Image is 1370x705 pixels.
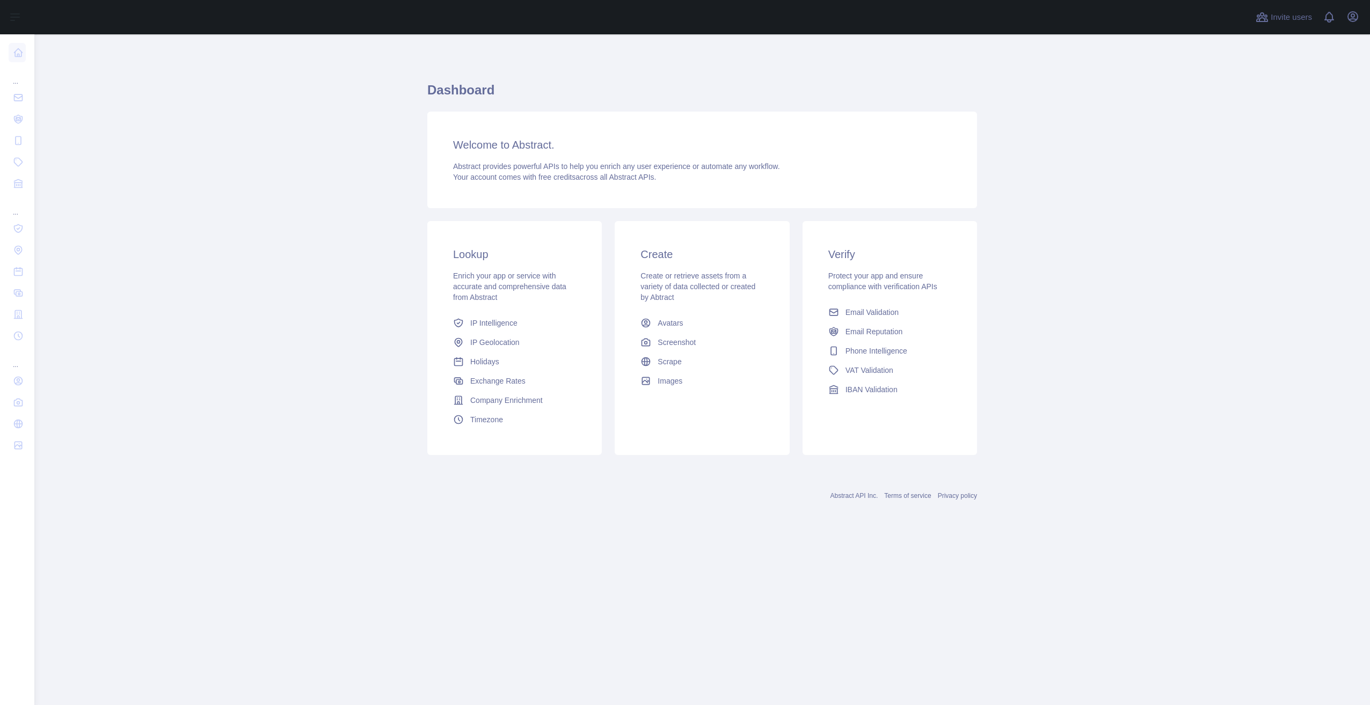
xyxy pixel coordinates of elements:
[640,247,763,262] h3: Create
[828,247,951,262] h3: Verify
[636,333,768,352] a: Screenshot
[9,348,26,369] div: ...
[9,64,26,86] div: ...
[453,162,780,171] span: Abstract provides powerful APIs to help you enrich any user experience or automate any workflow.
[449,313,580,333] a: IP Intelligence
[658,318,683,328] span: Avatars
[449,352,580,371] a: Holidays
[824,341,956,361] a: Phone Intelligence
[640,271,755,302] span: Create or retrieve assets from a variety of data collected or created by Abtract
[938,492,977,500] a: Privacy policy
[470,356,499,367] span: Holidays
[884,492,931,500] a: Terms of service
[846,307,899,318] span: Email Validation
[830,492,878,500] a: Abstract API Inc.
[658,376,682,386] span: Images
[846,365,893,376] span: VAT Validation
[636,313,768,333] a: Avatars
[1254,9,1314,26] button: Invite users
[449,333,580,352] a: IP Geolocation
[470,395,543,406] span: Company Enrichment
[449,410,580,429] a: Timezone
[427,82,977,107] h1: Dashboard
[470,376,526,386] span: Exchange Rates
[453,247,576,262] h3: Lookup
[453,137,951,152] h3: Welcome to Abstract.
[9,195,26,217] div: ...
[449,391,580,410] a: Company Enrichment
[636,352,768,371] a: Scrape
[453,271,566,302] span: Enrich your app or service with accurate and comprehensive data from Abstract
[449,371,580,391] a: Exchange Rates
[636,371,768,391] a: Images
[824,303,956,322] a: Email Validation
[470,337,520,348] span: IP Geolocation
[470,414,503,425] span: Timezone
[846,384,898,395] span: IBAN Validation
[470,318,518,328] span: IP Intelligence
[846,326,903,337] span: Email Reputation
[846,346,907,356] span: Phone Intelligence
[658,356,681,367] span: Scrape
[824,322,956,341] a: Email Reputation
[453,173,656,181] span: Your account comes with across all Abstract APIs.
[824,380,956,399] a: IBAN Validation
[824,361,956,380] a: VAT Validation
[828,271,937,291] span: Protect your app and ensure compliance with verification APIs
[658,337,696,348] span: Screenshot
[538,173,575,181] span: free credits
[1271,11,1312,24] span: Invite users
